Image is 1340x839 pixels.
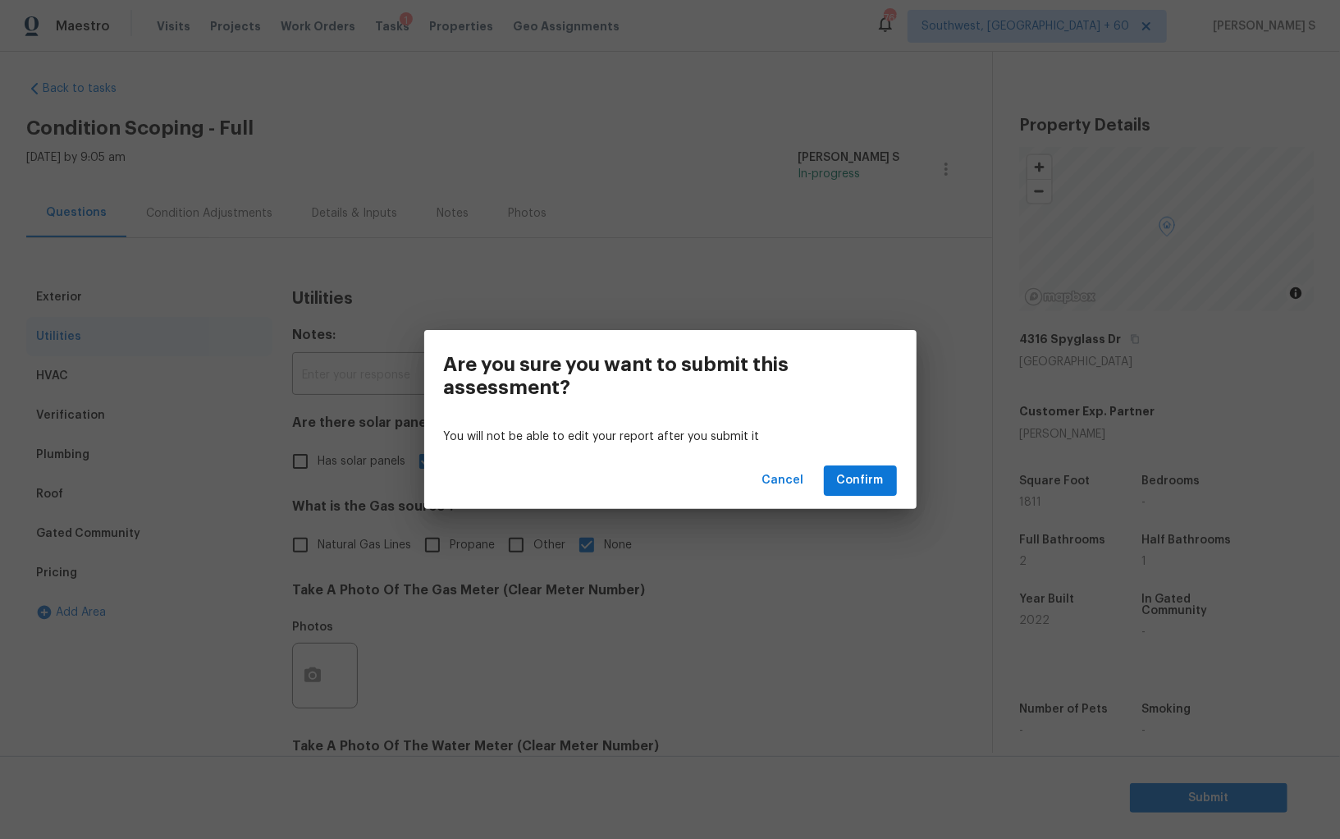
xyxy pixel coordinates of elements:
[824,465,897,496] button: Confirm
[756,465,811,496] button: Cancel
[762,470,804,491] span: Cancel
[444,353,823,399] h3: Are you sure you want to submit this assessment?
[837,470,884,491] span: Confirm
[444,429,897,446] p: You will not be able to edit your report after you submit it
